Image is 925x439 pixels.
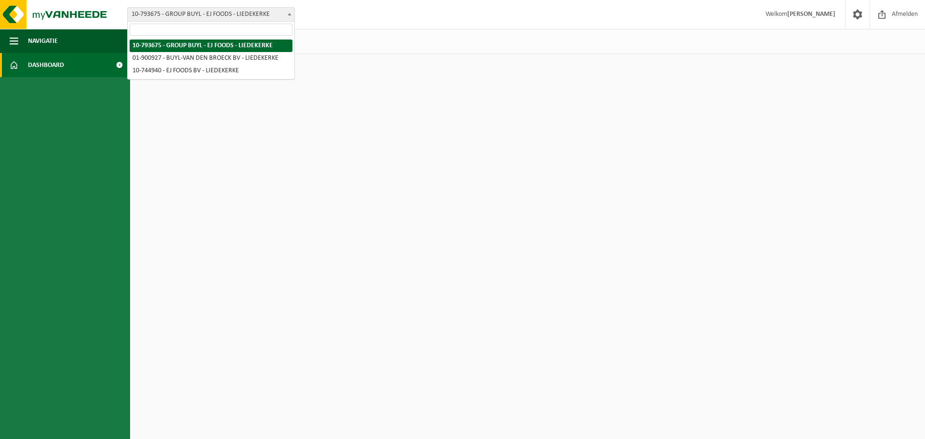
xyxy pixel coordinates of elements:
span: 10-793675 - GROUP BUYL - EJ FOODS - LIEDEKERKE [127,7,295,22]
li: 01-900927 - BUYL-VAN DEN BROECK BV - LIEDEKERKE [130,52,292,65]
strong: [PERSON_NAME] [787,11,835,18]
li: 10-793675 - GROUP BUYL - EJ FOODS - LIEDEKERKE [130,40,292,52]
span: Dashboard [28,53,64,77]
li: 10-744940 - EJ FOODS BV - LIEDEKERKE [130,65,292,77]
span: 10-793675 - GROUP BUYL - EJ FOODS - LIEDEKERKE [128,8,294,21]
span: Navigatie [28,29,58,53]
